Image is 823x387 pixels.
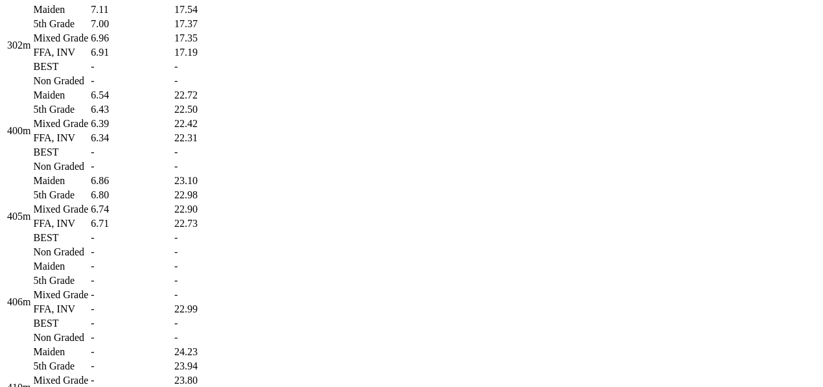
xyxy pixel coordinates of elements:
[6,89,31,173] td: 400m
[174,160,242,173] td: -
[90,46,172,59] td: 6.91
[174,18,242,30] td: 17.37
[32,246,89,259] td: Non Graded
[32,203,89,216] td: Mixed Grade
[90,303,172,316] td: -
[90,274,172,287] td: -
[6,260,31,344] td: 406m
[32,331,89,344] td: Non Graded
[174,317,242,330] td: -
[32,360,89,373] td: 5th Grade
[32,46,89,59] td: FFA, INV
[90,3,172,16] td: 7.11
[32,288,89,301] td: Mixed Grade
[174,3,242,16] td: 17.54
[6,3,31,88] td: 302m
[90,288,172,301] td: -
[174,146,242,159] td: -
[32,75,89,88] td: Non Graded
[174,374,242,387] td: 23.80
[90,103,172,116] td: 6.43
[32,117,89,130] td: Mixed Grade
[90,75,172,88] td: -
[32,89,89,102] td: Maiden
[174,117,242,130] td: 22.42
[174,346,242,358] td: 24.23
[174,75,242,88] td: -
[32,303,89,316] td: FFA, INV
[32,32,89,45] td: Mixed Grade
[90,203,172,216] td: 6.74
[174,60,242,73] td: -
[32,217,89,230] td: FFA, INV
[90,146,172,159] td: -
[90,60,172,73] td: -
[90,32,172,45] td: 6.96
[32,346,89,358] td: Maiden
[174,217,242,230] td: 22.73
[90,89,172,102] td: 6.54
[90,117,172,130] td: 6.39
[90,246,172,259] td: -
[32,60,89,73] td: BEST
[174,303,242,316] td: 22.99
[174,231,242,244] td: -
[174,274,242,287] td: -
[32,132,89,145] td: FFA, INV
[32,260,89,273] td: Maiden
[90,346,172,358] td: -
[174,89,242,102] td: 22.72
[32,160,89,173] td: Non Graded
[90,231,172,244] td: -
[32,3,89,16] td: Maiden
[174,331,242,344] td: -
[174,246,242,259] td: -
[90,132,172,145] td: 6.34
[32,18,89,30] td: 5th Grade
[32,189,89,202] td: 5th Grade
[174,360,242,373] td: 23.94
[174,32,242,45] td: 17.35
[90,260,172,273] td: -
[90,331,172,344] td: -
[6,174,31,259] td: 405m
[90,189,172,202] td: 6.80
[174,174,242,187] td: 23.10
[90,217,172,230] td: 6.71
[90,360,172,373] td: -
[32,146,89,159] td: BEST
[32,374,89,387] td: Mixed Grade
[32,174,89,187] td: Maiden
[174,103,242,116] td: 22.50
[90,174,172,187] td: 6.86
[90,160,172,173] td: -
[90,18,172,30] td: 7.00
[32,103,89,116] td: 5th Grade
[174,260,242,273] td: -
[32,274,89,287] td: 5th Grade
[174,288,242,301] td: -
[32,317,89,330] td: BEST
[174,46,242,59] td: 17.19
[174,203,242,216] td: 22.90
[174,189,242,202] td: 22.98
[90,374,172,387] td: -
[32,231,89,244] td: BEST
[174,132,242,145] td: 22.31
[90,317,172,330] td: -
